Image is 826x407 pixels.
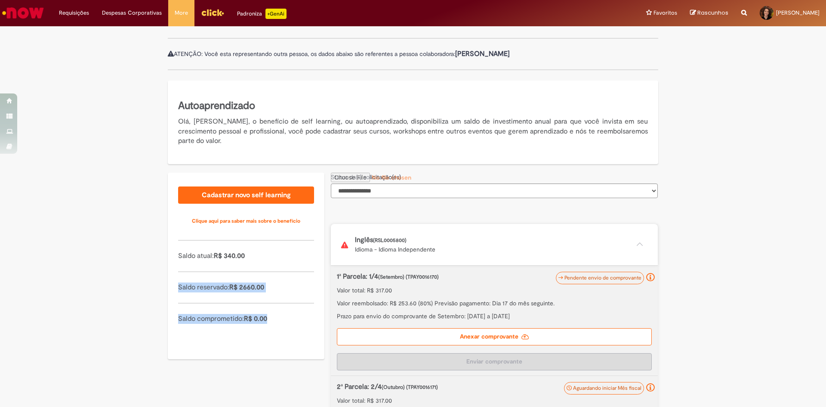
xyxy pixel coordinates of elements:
[237,9,287,19] div: Padroniza
[214,252,245,260] span: R$ 340.00
[244,314,267,323] span: R$ 0.00
[378,273,439,280] span: (Setembro) (TPAY0016170)
[175,9,188,17] span: More
[178,117,648,146] p: Olá, [PERSON_NAME], o benefício de self learning, ou autoaprendizado, disponibiliza um saldo de i...
[337,382,607,392] p: 2ª Parcela: 2/4
[564,274,641,281] span: Pendente envio de comprovante
[265,9,287,19] p: +GenAi
[455,50,510,58] b: [PERSON_NAME]
[337,396,652,405] p: Valor total: R$ 317.00
[646,273,655,282] i: Seu reembolso está pendente de envio do comprovante, deve ser feito até o último dia do mês atual...
[337,286,652,295] p: Valor total: R$ 317.00
[178,314,314,324] p: Saldo comprometido:
[229,283,264,292] span: R$ 2660.00
[1,4,45,22] img: ServiceNow
[690,9,728,17] a: Rascunhos
[337,328,652,345] label: Anexar comprovante
[331,173,448,182] input: Anexar comprovante
[178,99,648,113] h5: Autoaprendizado
[646,383,655,392] i: Aguardando iniciar o mês referente cadastrado para envio do comprovante. Não é permitido envio an...
[168,38,658,70] div: ATENÇÃO: Você esta representando outra pessoa, os dados abaixo são referentes a pessoa colaboradora:
[382,384,438,391] span: (Outubro) (TPAY0016171)
[776,9,820,16] span: [PERSON_NAME]
[178,186,314,204] a: Cadastrar novo self learning
[178,251,314,261] p: Saldo atual:
[102,9,162,17] span: Despesas Corporativas
[178,283,314,292] p: Saldo reservado:
[59,9,89,17] span: Requisições
[337,272,607,282] p: 1ª Parcela: 1/4
[653,9,677,17] span: Favoritos
[573,385,641,391] span: Aguardando iniciar Mês fiscal
[337,299,652,308] p: Valor reembolsado: R$ 253.60 (80%) Previsão pagamento: Dia 17 do mês seguinte.
[178,212,314,230] a: Clique aqui para saber mais sobre o benefício
[337,312,652,320] p: Prazo para envio do comprovante de Setembro: [DATE] a [DATE]
[697,9,728,17] span: Rascunhos
[201,6,224,19] img: click_logo_yellow_360x200.png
